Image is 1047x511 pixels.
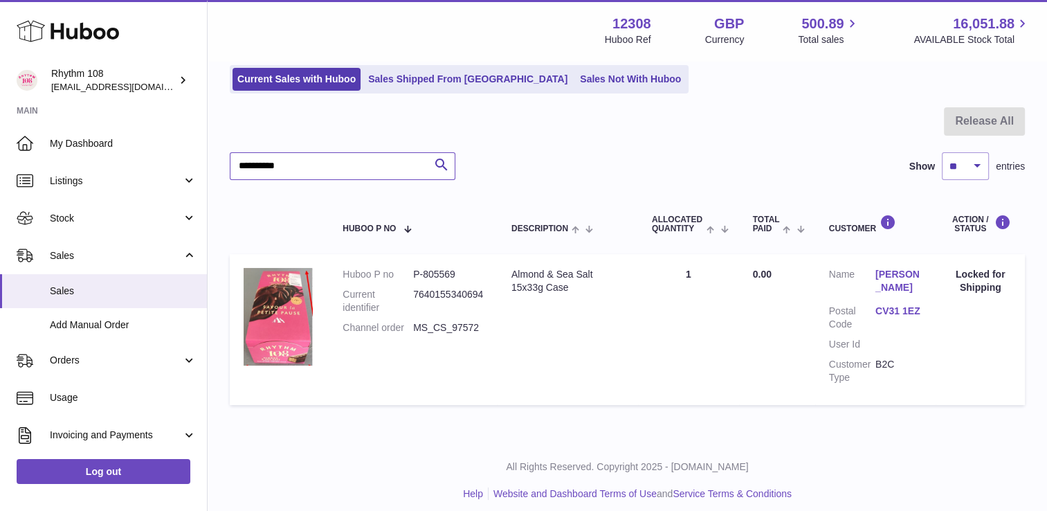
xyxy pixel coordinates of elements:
[829,358,875,384] dt: Customer Type
[219,460,1036,474] p: All Rights Reserved. Copyright 2025 - [DOMAIN_NAME]
[913,33,1030,46] span: AVAILABLE Stock Total
[50,391,197,404] span: Usage
[575,68,686,91] a: Sales Not With Huboo
[233,68,361,91] a: Current Sales with Huboo
[511,268,624,294] div: Almond & Sea Salt 15x33g Case
[413,288,484,314] dd: 7640155340694
[50,354,182,367] span: Orders
[50,212,182,225] span: Stock
[705,33,745,46] div: Currency
[829,338,875,351] dt: User Id
[463,488,483,499] a: Help
[413,268,484,281] dd: P-805569
[798,15,859,46] a: 500.89 Total sales
[875,305,922,318] a: CV31 1EZ
[673,488,792,499] a: Service Terms & Conditions
[949,215,1011,233] div: Action / Status
[612,15,651,33] strong: 12308
[605,33,651,46] div: Huboo Ref
[50,137,197,150] span: My Dashboard
[652,215,703,233] span: ALLOCATED Quantity
[753,215,780,233] span: Total paid
[51,67,176,93] div: Rhythm 108
[17,459,190,484] a: Log out
[50,319,197,332] span: Add Manual Order
[489,487,792,501] li: and
[343,321,413,334] dt: Channel order
[909,160,935,173] label: Show
[996,160,1025,173] span: entries
[50,429,182,442] span: Invoicing and Payments
[875,358,922,384] dd: B2C
[244,268,313,366] img: 1688048918.JPG
[829,215,922,233] div: Customer
[413,321,484,334] dd: MS_CS_97572
[493,488,657,499] a: Website and Dashboard Terms of Use
[343,288,413,314] dt: Current identifier
[949,268,1011,294] div: Locked for Shipping
[511,224,568,233] span: Description
[829,268,875,298] dt: Name
[829,305,875,331] dt: Postal Code
[50,249,182,262] span: Sales
[343,224,396,233] span: Huboo P no
[363,68,572,91] a: Sales Shipped From [GEOGRAPHIC_DATA]
[638,254,739,404] td: 1
[714,15,744,33] strong: GBP
[875,268,922,294] a: [PERSON_NAME]
[17,70,37,91] img: internalAdmin-12308@internal.huboo.com
[953,15,1014,33] span: 16,051.88
[801,15,844,33] span: 500.89
[798,33,859,46] span: Total sales
[913,15,1030,46] a: 16,051.88 AVAILABLE Stock Total
[753,269,772,280] span: 0.00
[343,268,413,281] dt: Huboo P no
[50,174,182,188] span: Listings
[50,285,197,298] span: Sales
[51,81,203,92] span: [EMAIL_ADDRESS][DOMAIN_NAME]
